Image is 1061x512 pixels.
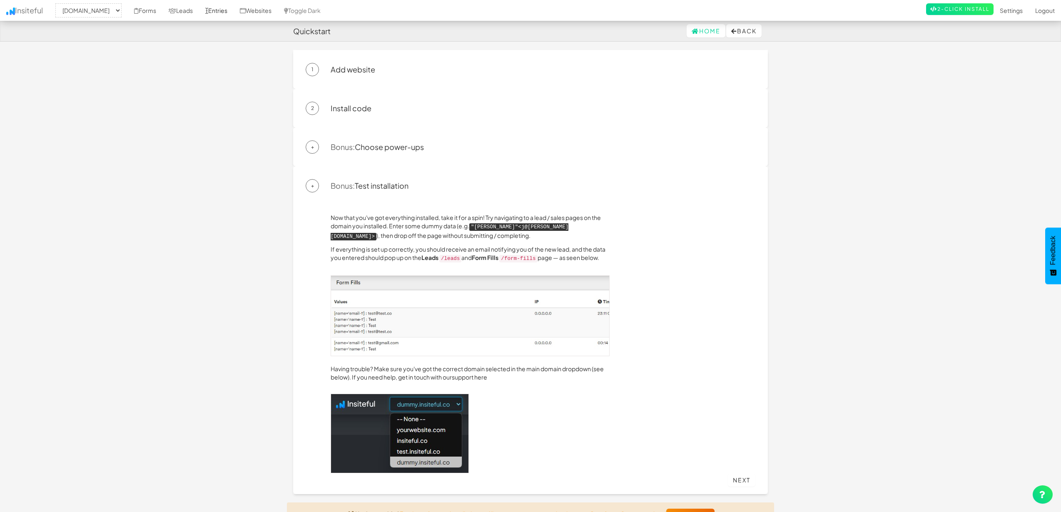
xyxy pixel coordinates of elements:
span: Feedback [1049,236,1057,265]
p: Having trouble? Make sure you've got the correct domain selected in the main domain dropdown (see... [331,365,610,381]
a: Bonus:Test installation [331,181,408,190]
a: Install code [331,103,371,113]
a: Leads [421,254,438,261]
a: support here [452,373,487,381]
img: icon.png [6,7,15,15]
a: Form Fills [472,254,498,261]
a: Home [687,24,725,37]
a: Add website [331,65,375,74]
code: /form-fills [499,255,537,262]
p: Now that you've got everything installed, take it for a spin! Try navigating to a lead / sales pa... [331,213,610,241]
a: 2-Click Install [926,3,994,15]
span: 2 [306,102,319,115]
button: Back [726,24,762,37]
button: Feedback - Show survey [1045,227,1061,284]
kbd: "[PERSON_NAME]"<j@[PERSON_NAME][DOMAIN_NAME]> [331,223,568,240]
code: /leads [439,255,461,262]
span: Bonus: [331,142,355,152]
img: form-fills.jpg [331,275,610,356]
span: 1 [306,63,319,76]
p: If everything is set up correctly, you should receive an email notifying you of the new lead, and... [331,245,610,263]
a: Next [728,473,755,487]
img: domain-dropdown.jpg [331,394,469,473]
span: + [306,179,319,192]
span: + [306,140,319,154]
span: Bonus: [331,181,355,190]
a: Bonus:Choose power-ups [331,142,424,152]
h4: Quickstart [293,27,331,35]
